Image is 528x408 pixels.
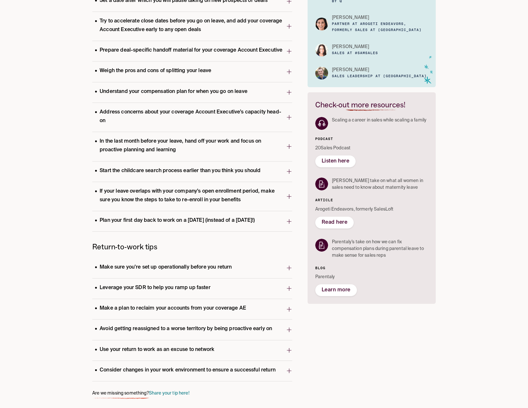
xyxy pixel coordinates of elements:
button: Understand your compensation plan for when you go on leave [92,82,292,103]
p: Make sure you’re set up operationally before you return [92,263,234,272]
button: Use your return to work as an excuse to network [92,340,292,361]
p: If your leave overlaps with your company’s open enrollment period, make sure you know the steps t... [92,187,286,204]
button: Address concerns about your coverage Account Executive’s capacity head-on [92,103,292,132]
button: Prepare deal-specific handoff material for your coverage Account Executive [92,41,292,61]
button: Read here [315,217,354,229]
h6: Partner at Arogeti Endeavors, formerly Sales at [GEOGRAPHIC_DATA] [332,21,428,33]
button: Learn more [315,284,357,296]
p: Weigh the pros and cons of splitting your leave [92,67,214,75]
button: Avoid getting reassigned to a worse territory by being proactive early on [92,320,292,340]
span: Are we missing something? [92,389,292,398]
span: Learn more [322,287,351,293]
button: If your leave overlaps with your company’s open enrollment period, make sure you know the steps t... [92,182,292,211]
h6: Check-out more resources! [315,100,428,109]
p: Avoid getting reassigned to a worse territory by being proactive early on [92,325,275,333]
p: Address concerns about your coverage Account Executive’s capacity head-on [92,108,286,125]
a: [PERSON_NAME] [332,67,427,73]
h6: Sales at #samsales [332,50,378,56]
a: Share your tip here! [149,391,189,396]
p: In the last month before your leave, hand off your work and focus on proactive planning and learning [92,137,286,154]
a: Read here [322,219,347,226]
h6: Return-to-work tips [92,242,292,251]
p: Leverage your SDR to help you ramp up faster [92,284,213,292]
p: Understand your compensation plan for when you go on leave [92,87,250,96]
button: Listen here [315,155,356,167]
h6: Podcast [315,136,428,142]
p: Make a plan to reclaim your accounts from your coverage AE [92,304,249,313]
a: Listen here [322,158,349,165]
button: Start the childcare search process earlier than you think you should [92,162,292,182]
p: Scaling a career in sales while scaling a family [332,117,426,124]
p: [PERSON_NAME] take on what all women in sales need to know about maternity leave [332,178,428,191]
p: Parentaly [315,274,428,280]
p: [PERSON_NAME] [332,44,369,50]
p: Parentaly’s take on how we can fix compensation plans during parental leave to make sense for sal... [332,239,428,259]
a: [PERSON_NAME] [332,14,428,21]
button: Consider changes in your work environment to ensure a successful return [92,361,292,381]
span: Read here [322,220,347,225]
h6: Blog [315,265,428,271]
button: Weigh the pros and cons of splitting your leave [92,62,292,82]
p: Arogeti Endeavors, formerly SalesLoft [315,206,428,213]
p: Try to accelerate close dates before you go on leave, and add your coverage Account Executive ear... [92,17,286,34]
p: [PERSON_NAME] [332,14,369,21]
a: [PERSON_NAME] [332,44,378,50]
a: Learn more [322,287,351,294]
p: Prepare deal-specific handoff material for your coverage Account Executive [92,46,285,55]
span: Listen here [322,159,349,164]
p: Consider changes in your work environment to ensure a successful return [92,366,278,375]
h6: Sales Leadership at [GEOGRAPHIC_DATA] [332,73,427,79]
button: Make a plan to reclaim your accounts from your coverage AE [92,299,292,319]
p: 20Sales Podcast [315,145,428,152]
p: Use your return to work as an excuse to network [92,346,217,354]
h6: Article [315,197,428,204]
button: Plan your first day back to work on a [DATE] (instead of a [DATE]!) [92,211,292,231]
button: In the last month before your leave, hand off your work and focus on proactive planning and learning [92,132,292,161]
button: Make sure you’re set up operationally before you return [92,258,292,278]
button: Leverage your SDR to help you ramp up faster [92,279,292,299]
p: Plan your first day back to work on a [DATE] (instead of a [DATE]!) [92,216,257,225]
p: [PERSON_NAME] [332,67,369,73]
p: Start the childcare search process earlier than you think you should [92,167,263,175]
button: Try to accelerate close dates before you go on leave, and add your coverage Account Executive ear... [92,12,292,41]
